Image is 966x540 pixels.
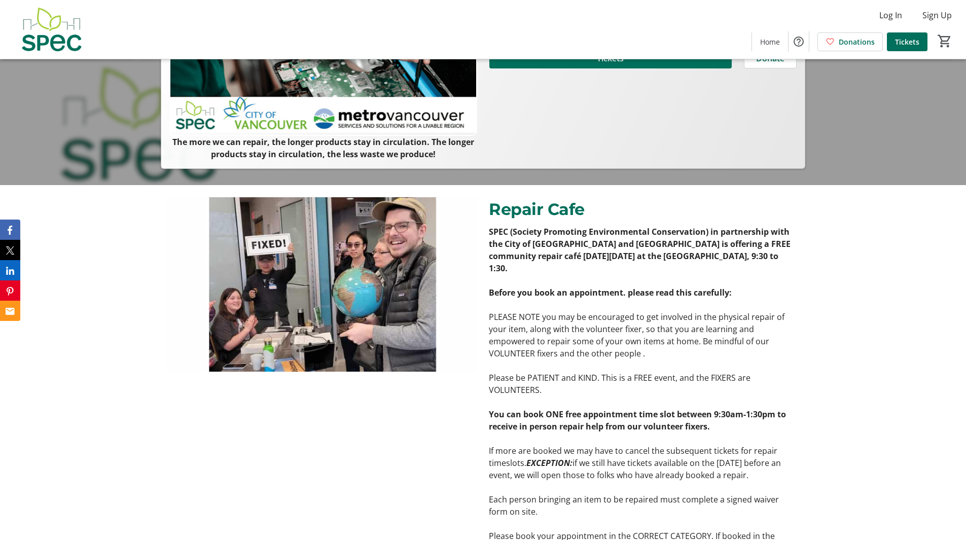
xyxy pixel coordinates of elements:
[887,32,927,51] a: Tickets
[489,226,791,274] strong: SPEC (Society Promoting Environmental Conservation) in partnership with the City of [GEOGRAPHIC_D...
[489,287,732,298] strong: Before you book an appointment. please read this carefully:
[172,136,474,160] strong: The more we can repair, the longer products stay in circulation. The longer products stay in circ...
[526,457,573,469] em: EXCEPTION:
[914,7,960,23] button: Sign Up
[6,4,96,55] img: SPEC's Logo
[936,32,954,50] button: Cart
[489,48,732,68] button: Tickets
[871,7,910,23] button: Log In
[489,372,799,396] p: Please be PATIENT and KIND. This is a FREE event, and the FIXERS are VOLUNTEERS.
[895,37,919,47] span: Tickets
[789,31,809,52] button: Help
[839,37,875,47] span: Donations
[744,48,797,68] button: Donate
[489,409,786,432] strong: You can book ONE free appointment time slot between 9:30am-1:30pm to receive in person repair hel...
[879,9,902,21] span: Log In
[489,197,799,222] p: Repair Cafe
[489,445,799,481] p: If more are booked we may have to cancel the subsequent tickets for repair timeslots. if we still...
[489,311,799,359] p: PLEASE NOTE you may be encouraged to get involved in the physical repair of your item, along with...
[817,32,883,51] a: Donations
[167,197,477,372] img: undefined
[922,9,952,21] span: Sign Up
[489,493,799,518] p: Each person bringing an item to be repaired must complete a signed waiver form on site.
[760,37,780,47] span: Home
[752,32,788,51] a: Home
